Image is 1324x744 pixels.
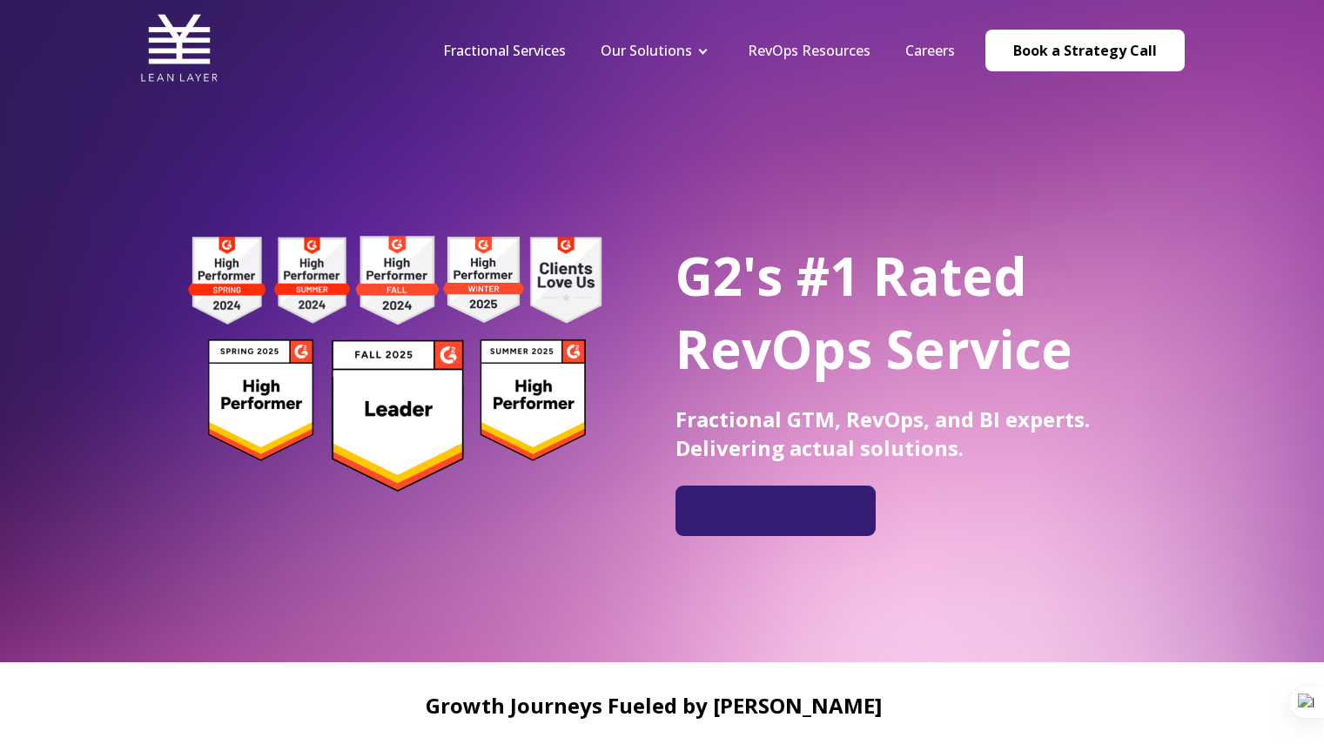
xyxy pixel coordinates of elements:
[601,41,692,60] a: Our Solutions
[985,30,1185,71] a: Book a Strategy Call
[905,41,955,60] a: Careers
[426,41,972,60] div: Navigation Menu
[158,231,632,497] img: g2 badges
[140,694,1167,717] h2: Growth Journeys Fueled by [PERSON_NAME]
[675,405,1090,462] span: Fractional GTM, RevOps, and BI experts. Delivering actual solutions.
[684,493,867,529] iframe: Embedded CTA
[443,41,566,60] a: Fractional Services
[140,9,218,87] img: Lean Layer Logo
[748,41,870,60] a: RevOps Resources
[675,240,1072,385] span: G2's #1 Rated RevOps Service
